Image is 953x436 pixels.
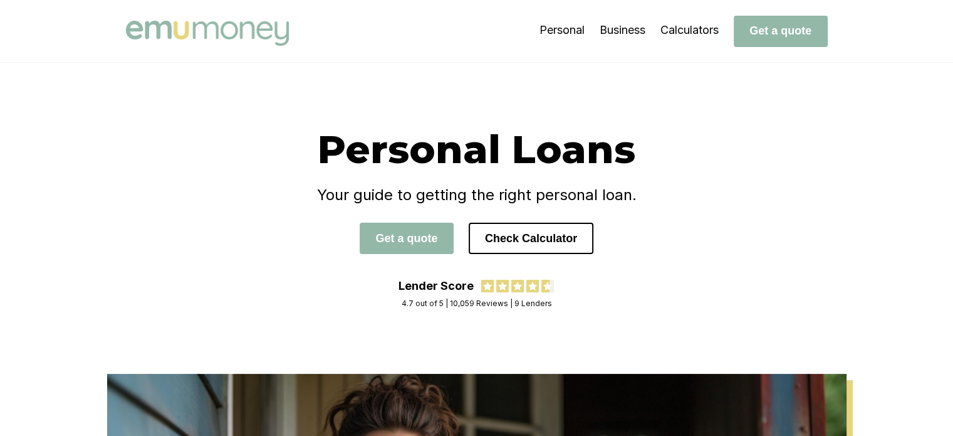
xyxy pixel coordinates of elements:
div: Lender Score [398,279,474,292]
img: review star [526,280,539,292]
button: Get a quote [360,223,454,254]
button: Check Calculator [469,223,593,254]
a: Get a quote [360,231,454,245]
img: review star [511,280,524,292]
h4: Your guide to getting the right personal loan. [126,186,828,204]
a: Check Calculator [469,231,593,245]
img: review star [481,280,494,292]
a: Get a quote [734,24,828,37]
button: Get a quote [734,16,828,47]
img: Emu Money logo [126,21,289,46]
img: review star [496,280,509,292]
img: review star [541,280,554,292]
h1: Personal Loans [126,125,828,173]
div: 4.7 out of 5 | 10,059 Reviews | 9 Lenders [402,299,552,308]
